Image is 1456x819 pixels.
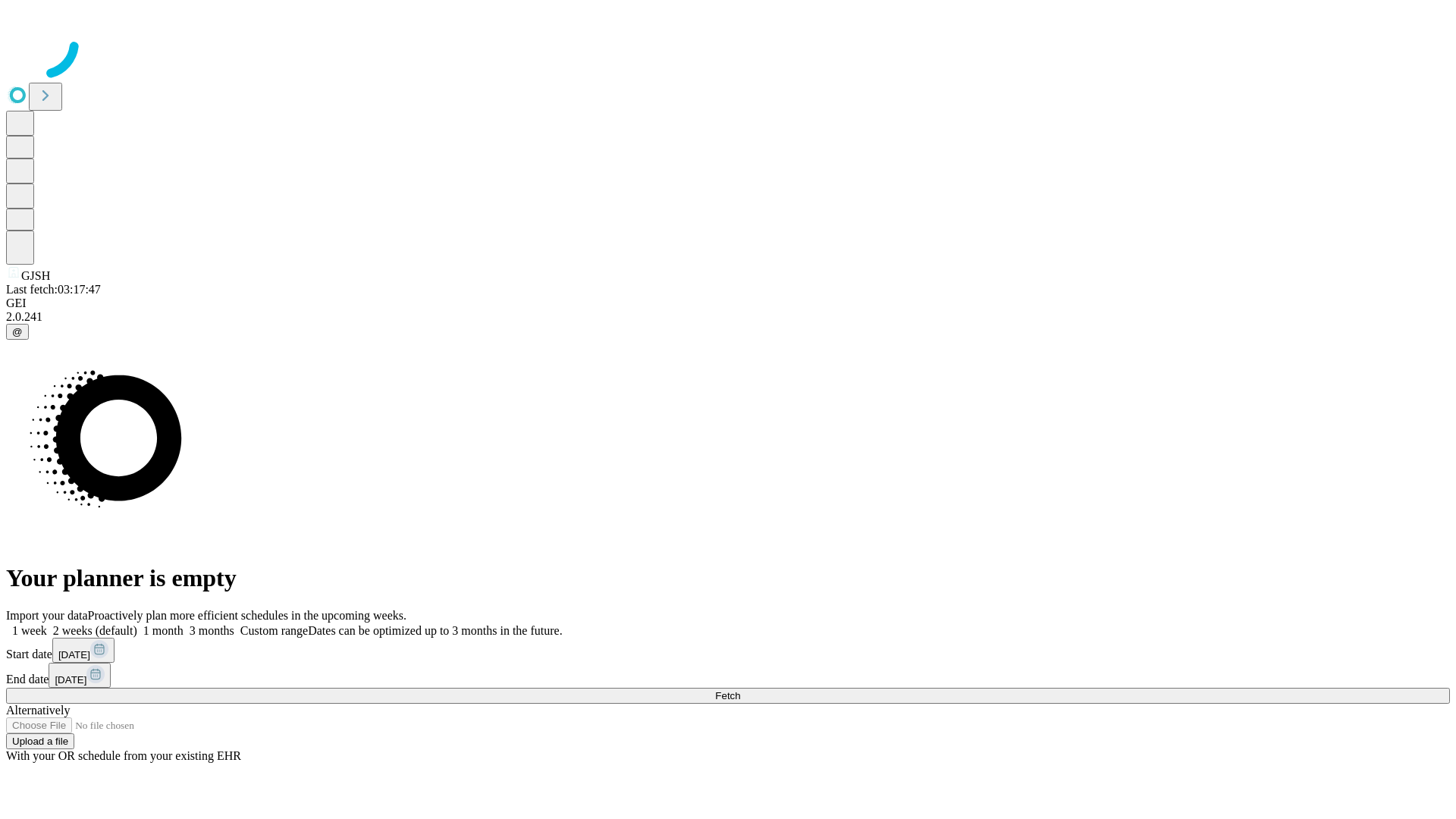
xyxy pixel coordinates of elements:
[6,283,101,296] span: Last fetch: 03:17:47
[190,624,234,637] span: 3 months
[49,663,111,688] button: [DATE]
[52,638,115,663] button: [DATE]
[6,324,29,340] button: @
[6,704,70,717] span: Alternatively
[6,297,1450,310] div: GEI
[240,624,308,637] span: Custom range
[12,624,47,637] span: 1 week
[6,609,88,622] span: Import your data
[308,624,562,637] span: Dates can be optimized up to 3 months in the future.
[6,733,74,749] button: Upload a file
[53,624,137,637] span: 2 weeks (default)
[12,326,23,337] span: @
[21,269,50,282] span: GJSH
[6,564,1450,592] h1: Your planner is empty
[55,674,86,686] span: [DATE]
[143,624,184,637] span: 1 month
[6,688,1450,704] button: Fetch
[715,690,740,701] span: Fetch
[88,609,406,622] span: Proactively plan more efficient schedules in the upcoming weeks.
[6,663,1450,688] div: End date
[6,638,1450,663] div: Start date
[58,649,90,661] span: [DATE]
[6,310,1450,324] div: 2.0.241
[6,749,241,762] span: With your OR schedule from your existing EHR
